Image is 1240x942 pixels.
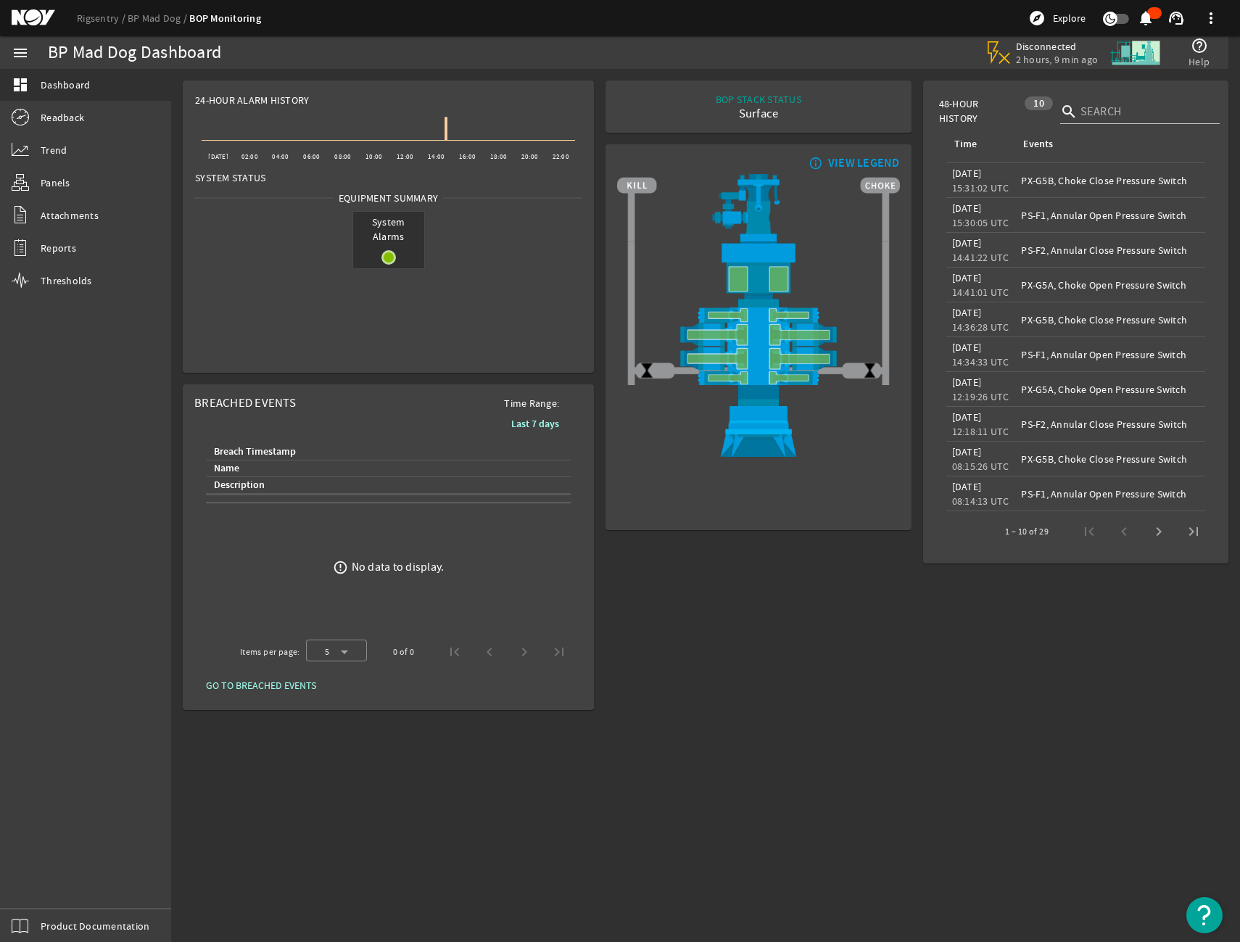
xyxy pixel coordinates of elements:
legacy-datetime-component: 15:30:05 UTC [952,216,1009,229]
div: Events [1023,136,1053,152]
legacy-datetime-component: [DATE] [952,376,982,389]
div: PS-F1, Annular Open Pressure Switch [1021,487,1199,501]
mat-icon: help_outline [1191,37,1208,54]
span: System Alarms [353,212,424,247]
span: Trend [41,143,67,157]
i: search [1060,103,1078,120]
mat-icon: explore [1028,9,1046,27]
text: 02:00 [241,152,258,161]
span: Thresholds [41,273,92,288]
div: No data to display. [352,560,445,574]
div: Events [1021,136,1194,152]
a: BP Mad Dog [128,12,189,25]
div: Breach Timestamp [214,444,296,460]
legacy-datetime-component: 14:41:01 UTC [952,286,1009,299]
legacy-datetime-component: 14:36:28 UTC [952,321,1009,334]
legacy-datetime-component: [DATE] [952,480,982,493]
mat-icon: support_agent [1167,9,1185,27]
legacy-datetime-component: [DATE] [952,445,982,458]
span: Attachments [41,208,99,223]
legacy-datetime-component: 08:15:26 UTC [952,460,1009,473]
button: more_vert [1194,1,1228,36]
text: 20:00 [521,152,538,161]
img: ValveClose.png [861,362,878,379]
legacy-datetime-component: [DATE] [952,167,982,180]
img: TransparentStackSlice.png [877,272,893,294]
div: Name [214,460,239,476]
legacy-datetime-component: [DATE] [952,236,982,249]
a: Rigsentry [77,12,128,25]
b: Last 7 days [511,417,559,431]
img: ValveClose.png [638,362,655,379]
button: Open Resource Center [1186,897,1223,933]
mat-icon: menu [12,44,29,62]
div: PS-F2, Annular Close Pressure Switch [1021,417,1199,431]
button: Last 7 days [500,410,571,437]
div: 0 of 0 [393,645,414,659]
legacy-datetime-component: [DATE] [952,202,982,215]
img: WellheadConnector.png [617,385,899,457]
a: BOP Monitoring [189,12,261,25]
img: PipeRamOpen.png [617,307,899,323]
span: Equipment Summary [334,191,443,205]
div: 10 [1025,96,1053,110]
mat-icon: info_outline [806,157,823,169]
span: GO TO BREACHED EVENTS [206,678,316,693]
text: 10:00 [365,152,382,161]
span: Panels [41,175,70,190]
img: ShearRamOpen.png [617,347,899,371]
text: [DATE] [209,152,229,161]
span: Readback [41,110,84,125]
div: BP Mad Dog Dashboard [48,46,221,60]
legacy-datetime-component: 14:34:33 UTC [952,355,1009,368]
span: Dashboard [41,78,90,92]
legacy-datetime-component: 12:19:26 UTC [952,390,1009,403]
span: 48-Hour History [939,96,1018,125]
legacy-datetime-component: 08:14:13 UTC [952,495,1009,508]
div: Description [212,477,559,493]
div: PX-G5B, Choke Close Pressure Switch [1021,173,1199,188]
div: 1 – 10 of 29 [1005,524,1049,539]
div: Description [214,477,265,493]
button: Last page [1176,514,1211,549]
text: 16:00 [459,152,476,161]
img: ShearRamOpen.png [617,323,899,347]
div: Name [212,460,559,476]
legacy-datetime-component: [DATE] [952,341,982,354]
div: PX-G5B, Choke Close Pressure Switch [1021,313,1199,327]
div: BOP STACK STATUS [716,92,801,107]
div: VIEW LEGEND [828,156,900,170]
span: Explore [1053,11,1086,25]
span: System Status [195,170,265,185]
span: Product Documentation [41,919,149,933]
div: PS-F1, Annular Open Pressure Switch [1021,347,1199,362]
text: 22:00 [553,152,569,161]
legacy-datetime-component: [DATE] [952,410,982,424]
mat-icon: notifications [1137,9,1154,27]
text: 14:00 [428,152,445,161]
div: PS-F1, Annular Open Pressure Switch [1021,208,1199,223]
mat-icon: dashboard [12,76,29,94]
text: 08:00 [334,152,351,161]
img: RiserAdapter.png [617,174,899,241]
button: Next page [1141,514,1176,549]
div: Surface [716,107,801,121]
span: 2 hours, 9 min ago [1016,53,1099,66]
text: 18:00 [490,152,507,161]
text: 04:00 [272,152,289,161]
div: Time [952,136,1004,152]
div: PS-F2, Annular Close Pressure Switch [1021,243,1199,257]
img: PipeRamOpen.png [617,371,899,386]
span: Time Range: [492,396,571,410]
legacy-datetime-component: 15:31:02 UTC [952,181,1009,194]
legacy-datetime-component: 14:41:22 UTC [952,251,1009,264]
legacy-datetime-component: [DATE] [952,271,982,284]
img: UpperAnnularOpen.png [617,241,899,307]
div: Time [954,136,977,152]
input: Search [1080,103,1208,120]
span: Disconnected [1016,40,1099,53]
legacy-datetime-component: 12:18:11 UTC [952,425,1009,438]
img: Skid.svg [1108,25,1162,80]
span: Breached Events [194,395,296,410]
span: 24-Hour Alarm History [195,93,309,107]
